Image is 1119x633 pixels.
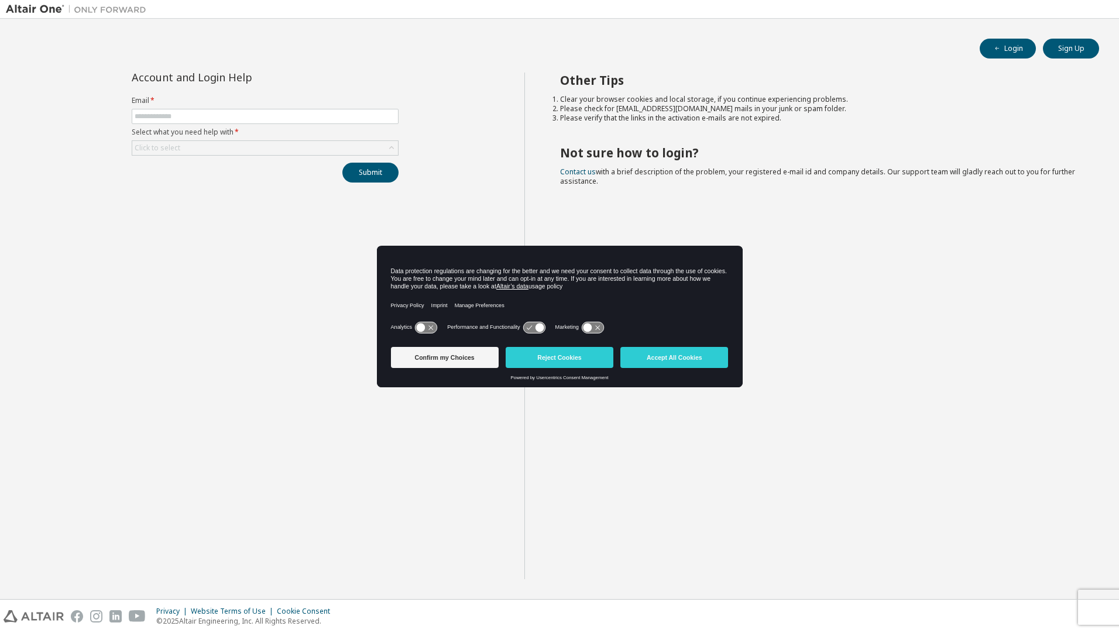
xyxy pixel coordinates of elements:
[132,96,399,105] label: Email
[560,167,1075,186] span: with a brief description of the problem, your registered e-mail id and company details. Our suppo...
[132,73,345,82] div: Account and Login Help
[132,128,399,137] label: Select what you need help with
[560,167,596,177] a: Contact us
[129,610,146,622] img: youtube.svg
[191,607,277,616] div: Website Terms of Use
[560,95,1079,104] li: Clear your browser cookies and local storage, if you continue experiencing problems.
[342,163,399,183] button: Submit
[135,143,180,153] div: Click to select
[156,607,191,616] div: Privacy
[1043,39,1099,59] button: Sign Up
[560,113,1079,123] li: Please verify that the links in the activation e-mails are not expired.
[6,4,152,15] img: Altair One
[156,616,337,626] p: © 2025 Altair Engineering, Inc. All Rights Reserved.
[109,610,122,622] img: linkedin.svg
[560,145,1079,160] h2: Not sure how to login?
[71,610,83,622] img: facebook.svg
[4,610,64,622] img: altair_logo.svg
[560,104,1079,113] li: Please check for [EMAIL_ADDRESS][DOMAIN_NAME] mails in your junk or spam folder.
[560,73,1079,88] h2: Other Tips
[980,39,1036,59] button: Login
[277,607,337,616] div: Cookie Consent
[90,610,102,622] img: instagram.svg
[132,141,398,155] div: Click to select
